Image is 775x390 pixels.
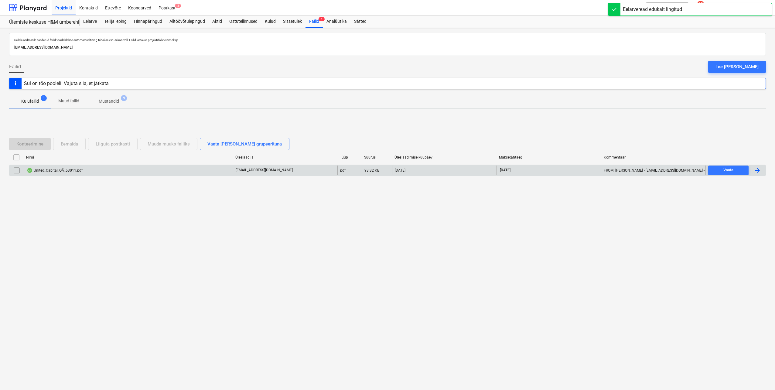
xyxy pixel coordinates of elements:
[236,168,293,173] p: [EMAIL_ADDRESS][DOMAIN_NAME]
[306,15,323,28] div: Failid
[499,168,511,173] span: [DATE]
[130,15,166,28] a: Hinnapäringud
[306,15,323,28] a: Failid1
[279,15,306,28] a: Sissetulek
[350,15,370,28] a: Sätted
[41,95,47,101] span: 1
[708,166,749,175] button: Vaata
[14,44,761,51] p: [EMAIL_ADDRESS][DOMAIN_NAME]
[364,168,379,173] div: 93.32 KB
[9,19,72,26] div: Ülemiste keskuse H&M ümberehitustööd [HMÜLEMISTE]
[26,155,230,159] div: Nimi
[200,138,289,150] button: Vaata [PERSON_NAME] grupeerituna
[14,38,761,42] p: Sellele aadressile saadetud failid töödeldakse automaatselt ning tehakse viirusekontroll. Failid ...
[207,140,282,148] div: Vaata [PERSON_NAME] grupeerituna
[121,95,127,101] span: 9
[723,167,733,174] div: Vaata
[226,15,261,28] a: Ostutellimused
[395,168,405,173] div: [DATE]
[604,155,703,159] div: Kommentaar
[623,6,682,13] div: Eelarveread edukalt lingitud
[166,15,209,28] a: Alltöövõtulepingud
[235,155,335,159] div: Üleslaadija
[24,80,109,86] div: Sul on töö pooleli. Vajuta siia, et jätkata
[99,98,119,104] p: Mustandid
[323,15,350,28] a: Analüütika
[340,155,359,159] div: Tüüp
[21,98,39,104] p: Kulufailid
[9,63,21,70] span: Failid
[394,155,494,159] div: Üleslaadimise kuupäev
[715,63,759,71] div: Lae [PERSON_NAME]
[101,15,130,28] a: Tellija leping
[27,168,33,173] div: Andmed failist loetud
[319,17,325,21] span: 1
[209,15,226,28] a: Aktid
[175,4,181,8] span: 3
[261,15,279,28] a: Kulud
[80,15,101,28] a: Eelarve
[58,98,79,104] p: Muud failid
[364,155,390,159] div: Suurus
[708,61,766,73] button: Lae [PERSON_NAME]
[27,168,83,173] div: United_Capital_OÃ_53011.pdf
[340,168,346,173] div: pdf
[499,155,599,159] div: Maksetähtaeg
